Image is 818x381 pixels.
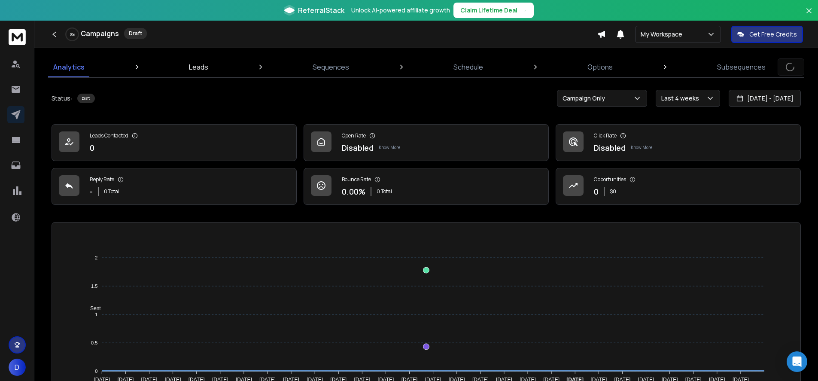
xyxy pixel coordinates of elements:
div: v 4.0.25 [24,14,42,21]
p: 0 Total [377,188,392,195]
a: Opportunities0$0 [556,168,801,205]
p: Disabled [594,142,626,154]
p: Subsequences [717,62,766,72]
a: Analytics [48,57,90,77]
a: Leads [184,57,213,77]
img: tab_domain_overview_orange.svg [23,50,30,57]
button: Get Free Credits [731,26,803,43]
tspan: 2 [95,255,97,260]
span: ReferralStack [298,5,344,15]
p: 0 Total [104,188,119,195]
p: Sequences [313,62,349,72]
div: Draft [124,28,147,39]
button: D [9,359,26,376]
span: → [521,6,527,15]
p: $ 0 [610,188,616,195]
a: Leads Contacted0 [52,124,297,161]
img: logo_orange.svg [14,14,21,21]
div: Domain: [URL] [22,22,61,29]
p: 0.00 % [342,186,365,198]
button: Claim Lifetime Deal→ [453,3,534,18]
a: Subsequences [712,57,771,77]
p: Know More [631,144,652,151]
div: Draft [77,94,95,103]
p: Status: [52,94,72,103]
p: Click Rate [594,132,617,139]
p: Unlock AI-powered affiliate growth [351,6,450,15]
div: Open Intercom Messenger [787,351,807,372]
p: My Workspace [641,30,686,39]
p: Open Rate [342,132,366,139]
p: Last 4 weeks [661,94,702,103]
p: Campaign Only [563,94,608,103]
tspan: 1 [95,312,97,317]
p: Leads [189,62,208,72]
a: Sequences [307,57,354,77]
tspan: 1.5 [91,283,97,289]
button: Close banner [803,5,815,26]
a: Reply Rate-0 Total [52,168,297,205]
p: Reply Rate [90,176,114,183]
h1: Campaigns [81,28,119,39]
div: Keywords by Traffic [95,51,145,56]
p: Options [587,62,613,72]
tspan: 0.5 [91,340,97,345]
p: Opportunities [594,176,626,183]
p: Know More [379,144,400,151]
p: 0 [90,142,94,154]
img: tab_keywords_by_traffic_grey.svg [85,50,92,57]
a: Schedule [448,57,488,77]
p: Analytics [53,62,85,72]
p: Schedule [453,62,483,72]
p: - [90,186,93,198]
button: [DATE] - [DATE] [729,90,801,107]
a: Bounce Rate0.00%0 Total [304,168,549,205]
tspan: 0 [95,369,97,374]
p: Bounce Rate [342,176,371,183]
img: website_grey.svg [14,22,21,29]
a: Options [582,57,618,77]
a: Click RateDisabledKnow More [556,124,801,161]
span: Sent [84,305,101,311]
div: Domain Overview [33,51,77,56]
p: Disabled [342,142,374,154]
p: 0 % [70,32,75,37]
p: 0 [594,186,599,198]
a: Open RateDisabledKnow More [304,124,549,161]
p: Get Free Credits [749,30,797,39]
p: Leads Contacted [90,132,128,139]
